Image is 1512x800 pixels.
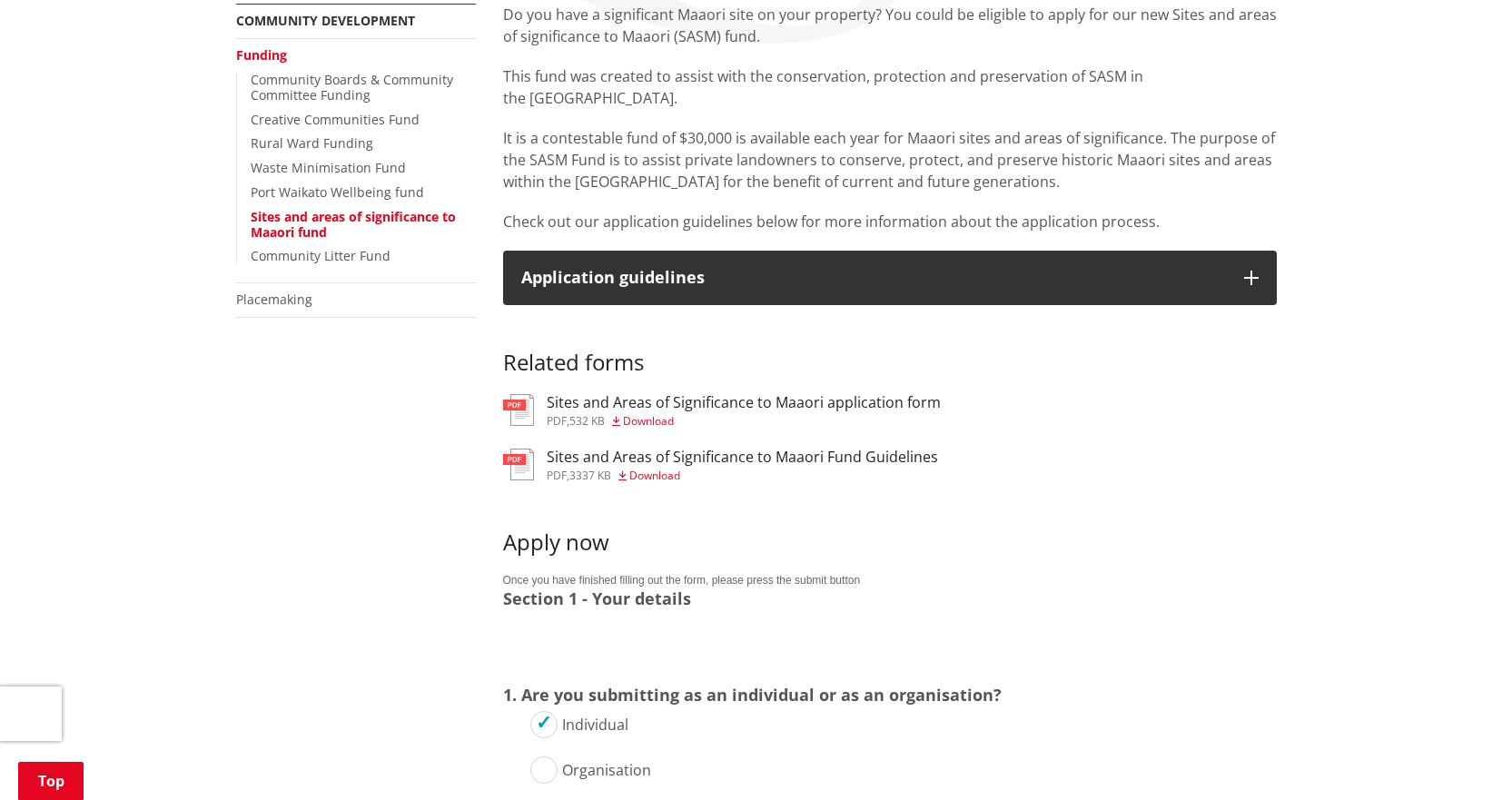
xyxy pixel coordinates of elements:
[503,251,1277,305] button: Application guidelines
[547,449,938,466] h3: Sites and Areas of Significance to Maaori Fund Guidelines
[503,4,1277,47] p: Do you have a significant Maaori site on your property? You could be eligible to apply for our ne...
[251,159,406,176] a: Waste Minimisation Fund
[251,134,373,152] a: Rural Ward Funding
[236,46,287,64] a: Funding
[503,574,1277,588] div: Once you have finished filling out the form, please press the submit button
[236,291,312,308] a: Placemaking
[503,588,691,609] strong: Section 1 - Your details
[530,756,558,784] input: Organisation
[521,269,1226,287] p: Application guidelines
[503,211,1277,232] p: Check out our application guidelines below for more information about the application process.
[251,111,420,128] a: Creative Communities Fund
[547,416,941,427] div: ,
[547,470,938,481] div: ,
[503,127,1277,193] p: It is a contestable fund of $30,000 is available each year for Maaori sites and areas of signific...
[251,208,456,241] a: Sites and areas of significance to Maaori fund
[1428,724,1494,789] iframe: Messenger Launcher
[503,449,938,481] a: Sites and Areas of Significance to Maaori Fund Guidelines pdf,3337 KB Download
[629,468,680,483] span: Download
[251,247,390,264] a: Community Litter Fund
[503,65,1277,109] p: This fund was created to assist with the conservation, protection and preservation of SASM in the...
[251,71,453,104] a: Community Boards & Community Committee Funding
[251,183,424,201] a: Port Waikato Wellbeing fund
[503,323,1277,376] h3: Related forms
[503,394,534,426] img: document-pdf.svg
[503,394,941,427] a: Sites and Areas of Significance to Maaori application form pdf,532 KB Download
[503,527,609,557] span: Apply now
[18,762,84,800] a: Top
[623,413,674,429] span: Download
[547,413,567,429] span: pdf
[503,449,534,480] img: document-pdf.svg
[547,394,941,411] h3: Sites and Areas of Significance to Maaori application form
[236,12,415,29] a: Community development
[512,711,656,756] label: Individual
[530,711,558,738] input: Individual
[503,685,1002,706] span: 1. Are you submitting as an individual or as an organisation?
[569,468,611,483] span: 3337 KB
[569,413,605,429] span: 532 KB
[547,468,567,483] span: pdf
